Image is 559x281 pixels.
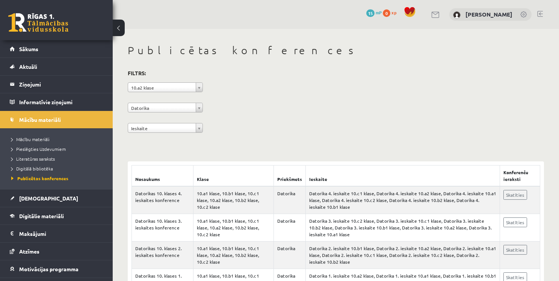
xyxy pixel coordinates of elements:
a: Informatīvie ziņojumi [10,93,103,111]
th: Klase [193,166,274,187]
a: Ieskaite [128,123,203,133]
a: 15 mP [366,9,382,15]
h1: Publicētas konferences [128,44,544,57]
span: [DEMOGRAPHIC_DATA] [19,195,78,202]
a: Publicētas konferences [11,175,105,182]
a: Sākums [10,40,103,58]
a: Aktuāli [10,58,103,75]
a: Digitālā bibliotēka [11,165,105,172]
span: mP [376,9,382,15]
span: Mācību materiāli [11,136,50,142]
td: 10.a1 klase, 10.b1 klase, 10.c1 klase, 10.a2 klase, 10.b2 klase, 10.c2 klase [193,186,274,214]
td: Datorika [273,214,305,242]
span: Atzīmes [19,248,39,255]
span: Publicētas konferences [11,175,68,181]
td: Datorika 3. ieskaite 10.c2 klase, Datorika 3. ieskaite 10.c1 klase, Datorika 3. ieskaite 10.b2 kl... [305,214,500,242]
a: Rīgas 1. Tālmācības vidusskola [8,13,68,32]
span: 15 [366,9,375,17]
legend: Informatīvie ziņojumi [19,93,103,111]
legend: Maksājumi [19,225,103,242]
th: Nosaukums [132,166,193,187]
span: Digitālie materiāli [19,213,64,219]
td: Datorikas 10. klases 2. ieskaites konference [132,242,193,269]
legend: Ziņojumi [19,76,103,93]
td: Datorikas 10. klases 3. ieskaites konference [132,214,193,242]
a: Mācību materiāli [11,136,105,143]
td: Datorika 2. ieskaite 10.b1 klase, Datorika 2. ieskaite 10.a2 klase, Datorika 2. ieskaite 10.a1 kl... [305,242,500,269]
a: 10.a2 klase [128,82,203,92]
td: Datorikas 10. klases 4. ieskaites konference [132,186,193,214]
span: 0 [383,9,390,17]
td: Datorika [273,186,305,214]
img: Diāna Matašova [453,11,461,19]
a: Skatīties [503,190,527,200]
a: Datorika [128,103,203,112]
a: Atzīmes [10,243,103,260]
h3: Filtrs: [128,68,535,78]
td: 10.a1 klase, 10.b1 klase, 10.c1 klase, 10.a2 klase, 10.b2 klase, 10.c2 klase [193,242,274,269]
a: Literatūras saraksts [11,155,105,162]
span: Pieslēgties Uzdevumiem [11,146,66,152]
span: 10.a2 klase [131,83,193,93]
a: [PERSON_NAME] [465,11,512,18]
td: 10.a1 klase, 10.b1 klase, 10.c1 klase, 10.a2 klase, 10.b2 klase, 10.c2 klase [193,214,274,242]
span: Aktuāli [19,63,37,70]
a: Pieslēgties Uzdevumiem [11,146,105,152]
a: Ziņojumi [10,76,103,93]
a: Skatīties [503,217,527,227]
a: Maksājumi [10,225,103,242]
span: Digitālā bibliotēka [11,166,53,172]
span: Mācību materiāli [19,116,61,123]
a: 0 xp [383,9,400,15]
a: [DEMOGRAPHIC_DATA] [10,190,103,207]
span: Motivācijas programma [19,266,79,272]
th: Ieskaite [305,166,500,187]
a: Mācību materiāli [10,111,103,128]
span: Sākums [19,46,38,52]
span: xp [391,9,396,15]
td: Datorika [273,242,305,269]
span: Literatūras saraksts [11,156,55,162]
span: Datorika [131,103,193,113]
td: Datorika 4. ieskaite 10.c1 klase, Datorika 4. ieskaite 10.a2 klase, Datorika 4. ieskaite 10.a1 kl... [305,186,500,214]
a: Digitālie materiāli [10,207,103,225]
th: Priekšmets [273,166,305,187]
a: Skatīties [503,245,527,255]
a: Motivācijas programma [10,260,103,278]
span: Ieskaite [131,123,193,133]
th: Konferenču ieraksti [500,166,540,187]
